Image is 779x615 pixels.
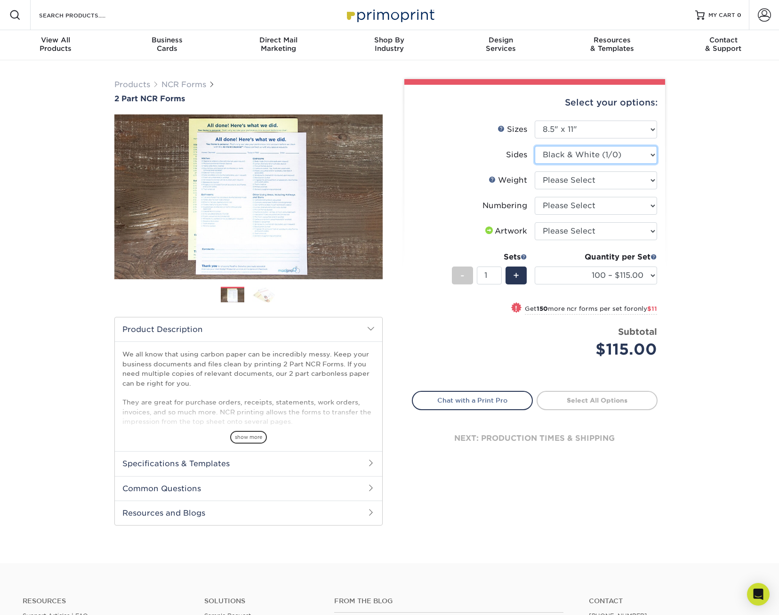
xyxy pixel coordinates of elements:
[556,36,667,44] span: Resources
[38,9,130,21] input: SEARCH PRODUCTS.....
[204,597,320,605] h4: Solutions
[114,104,383,290] img: 2 Part NCR Forms 01
[111,30,222,60] a: BusinessCards
[412,410,658,467] div: next: production times & shipping
[556,36,667,53] div: & Templates
[161,80,206,89] a: NCR Forms
[252,286,276,303] img: NCR Forms 02
[513,268,519,283] span: +
[221,287,244,304] img: NCR Forms 01
[483,226,527,237] div: Artwork
[114,94,185,103] span: 2 Part NCR Forms
[111,36,222,53] div: Cards
[114,80,150,89] a: Products
[489,175,527,186] div: Weight
[708,11,735,19] span: MY CART
[223,36,334,53] div: Marketing
[556,30,667,60] a: Resources& Templates
[460,268,465,283] span: -
[537,305,548,312] strong: 150
[223,30,334,60] a: Direct MailMarketing
[452,251,527,263] div: Sets
[668,36,779,53] div: & Support
[668,30,779,60] a: Contact& Support
[111,36,222,44] span: Business
[334,30,445,60] a: Shop ByIndustry
[412,391,533,410] a: Chat with a Print Pro
[634,305,657,312] span: only
[589,597,756,605] a: Contact
[115,476,382,501] h2: Common Questions
[230,431,267,444] span: show more
[115,501,382,525] h2: Resources and Blogs
[498,124,527,135] div: Sizes
[115,317,382,341] h2: Product Description
[445,36,556,53] div: Services
[223,36,334,44] span: Direct Mail
[445,36,556,44] span: Design
[506,149,527,161] div: Sides
[334,36,445,44] span: Shop By
[343,5,437,25] img: Primoprint
[122,349,375,474] p: We all know that using carbon paper can be incredibly messy. Keep your business documents and fil...
[482,200,527,211] div: Numbering
[525,305,657,315] small: Get more ncr forms per set for
[115,451,382,476] h2: Specifications & Templates
[747,583,770,606] div: Open Intercom Messenger
[537,391,658,410] a: Select All Options
[334,36,445,53] div: Industry
[114,94,383,103] a: 2 Part NCR Forms
[445,30,556,60] a: DesignServices
[23,597,190,605] h4: Resources
[515,303,517,313] span: !
[647,305,657,312] span: $11
[737,12,741,18] span: 0
[535,251,657,263] div: Quantity per Set
[542,338,657,361] div: $115.00
[334,597,563,605] h4: From the Blog
[668,36,779,44] span: Contact
[412,85,658,121] div: Select your options:
[618,326,657,337] strong: Subtotal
